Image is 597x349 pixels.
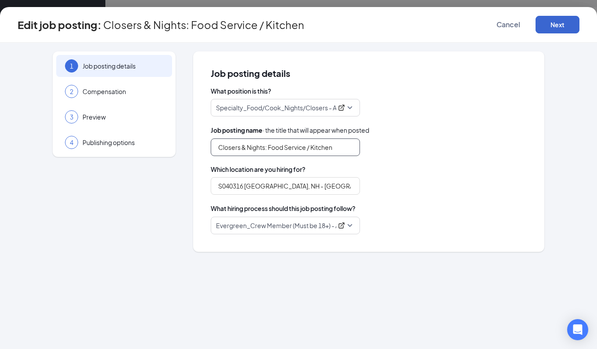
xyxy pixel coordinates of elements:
span: Job posting details [83,62,163,70]
span: Publishing options [83,138,163,147]
svg: ExternalLink [338,222,345,229]
p: Specialty_Food/Cook_Nights/Closers - All Brands [216,103,336,112]
span: What hiring process should this job posting follow? [211,204,356,213]
span: What position is this? [211,87,527,95]
div: Specialty_Food/Cook_Nights/Closers - All Brands [216,103,347,112]
span: Preview [83,113,163,121]
span: Closers & Nights: Food Service / Kitchen [103,20,304,29]
span: Which location are you hiring for? [211,165,527,174]
h3: Edit job posting: [18,17,101,32]
button: Cancel [486,16,530,33]
p: Evergreen_Crew Member (Must be 18+) - All Brands [216,221,336,230]
b: Job posting name [211,126,263,134]
span: Cancel [496,20,520,29]
button: Next [536,16,579,33]
span: 2 [70,87,73,96]
span: 4 [70,138,73,147]
span: 3 [70,113,73,121]
span: Compensation [83,87,163,96]
svg: ExternalLink [338,104,345,111]
div: Open Intercom Messenger [567,319,588,340]
div: Evergreen_Crew Member (Must be 18+) - All Brands [216,221,347,230]
span: · the title that will appear when posted [211,125,369,135]
span: 1 [70,62,73,70]
span: Job posting details [211,69,527,78]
